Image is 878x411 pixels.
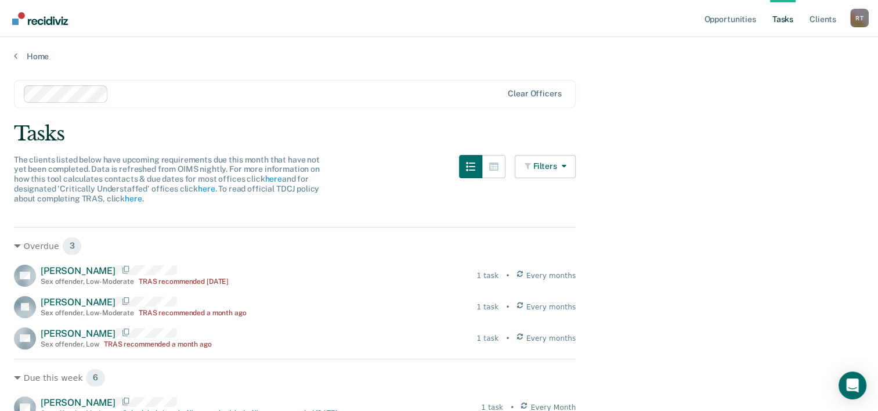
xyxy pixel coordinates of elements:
span: [PERSON_NAME] [41,397,115,408]
div: TRAS recommended a month ago [104,340,212,348]
div: Tasks [14,122,864,146]
span: Every months [526,333,576,344]
span: Every months [526,271,576,281]
div: • [505,333,510,344]
div: 1 task [476,333,498,344]
div: 1 task [476,302,498,312]
span: The clients listed below have upcoming requirements due this month that have not yet been complet... [14,155,320,203]
div: TRAS recommended a month ago [139,309,247,317]
div: R T [850,9,869,27]
a: here [265,174,281,183]
div: • [505,302,510,312]
span: 3 [62,237,82,255]
div: Sex offender , Low [41,340,99,348]
span: [PERSON_NAME] [41,265,115,276]
div: Sex offender , Low-Moderate [41,309,134,317]
div: Clear officers [508,89,561,99]
img: Recidiviz [12,12,68,25]
a: here [125,194,142,203]
button: Filters [515,155,576,178]
div: Sex offender , Low-Moderate [41,277,134,286]
div: Overdue 3 [14,237,576,255]
span: Every months [526,302,576,312]
span: 6 [85,369,106,387]
a: here [198,184,215,193]
div: Due this week 6 [14,369,576,387]
span: [PERSON_NAME] [41,328,115,339]
a: Home [14,51,864,62]
div: TRAS recommended [DATE] [139,277,229,286]
button: Profile dropdown button [850,9,869,27]
div: Open Intercom Messenger [839,372,866,399]
div: • [505,271,510,281]
span: [PERSON_NAME] [41,297,115,308]
div: 1 task [476,271,498,281]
